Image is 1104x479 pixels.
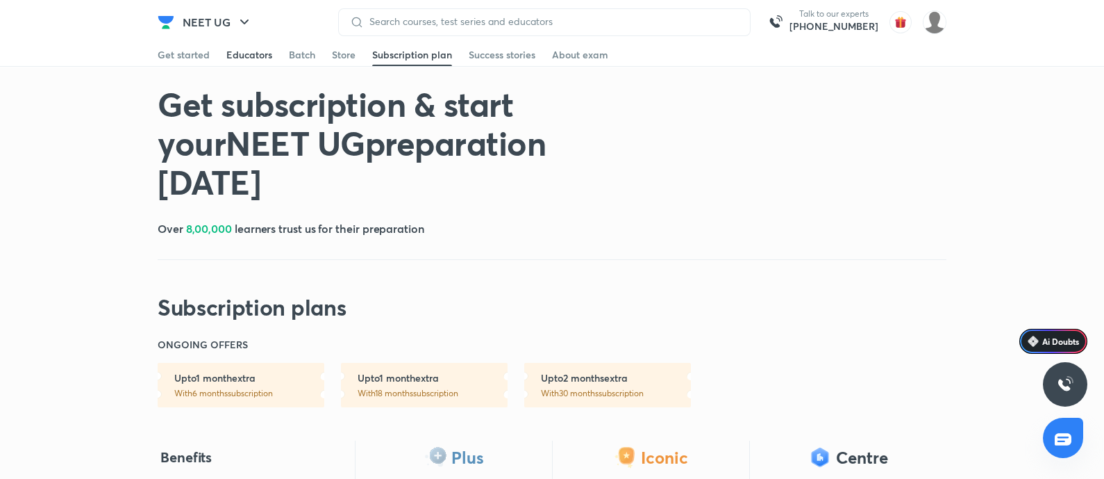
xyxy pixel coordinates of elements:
[158,48,210,62] div: Get started
[341,363,508,407] a: Upto1 monthextraWith18 monthssubscription
[158,363,324,407] a: Upto1 monthextraWith6 monthssubscription
[158,338,248,352] h6: ONGOING OFFERS
[552,48,608,62] div: About exam
[158,14,174,31] img: Company Logo
[358,388,508,399] p: With 18 months subscription
[158,293,346,321] h2: Subscription plans
[1028,336,1039,347] img: Icon
[552,44,608,66] a: About exam
[158,44,210,66] a: Get started
[469,48,535,62] div: Success stories
[923,10,946,34] img: Preeti patil
[889,11,912,33] img: avatar
[1042,336,1079,347] span: Ai Doubts
[160,448,212,466] h4: Benefits
[186,221,232,236] span: 8,00,000
[332,44,356,66] a: Store
[1019,329,1087,354] a: Ai Doubts
[1057,376,1073,393] img: ttu
[174,388,324,399] p: With 6 months subscription
[789,8,878,19] p: Talk to our experts
[226,48,272,62] div: Educators
[762,8,789,36] img: call-us
[226,44,272,66] a: Educators
[358,371,508,385] h6: Upto 1 month extra
[541,371,691,385] h6: Upto 2 months extra
[789,19,878,33] a: [PHONE_NUMBER]
[469,44,535,66] a: Success stories
[524,363,691,407] a: Upto2 monthsextraWith30 monthssubscription
[372,44,452,66] a: Subscription plan
[174,371,324,385] h6: Upto 1 month extra
[332,48,356,62] div: Store
[289,48,315,62] div: Batch
[158,220,424,237] h5: Over learners trust us for their preparation
[174,8,261,36] button: NEET UG
[289,44,315,66] a: Batch
[541,388,691,399] p: With 30 months subscription
[364,16,739,27] input: Search courses, test series and educators
[158,84,631,201] h1: Get subscription & start your NEET UG preparation [DATE]
[372,48,452,62] div: Subscription plan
